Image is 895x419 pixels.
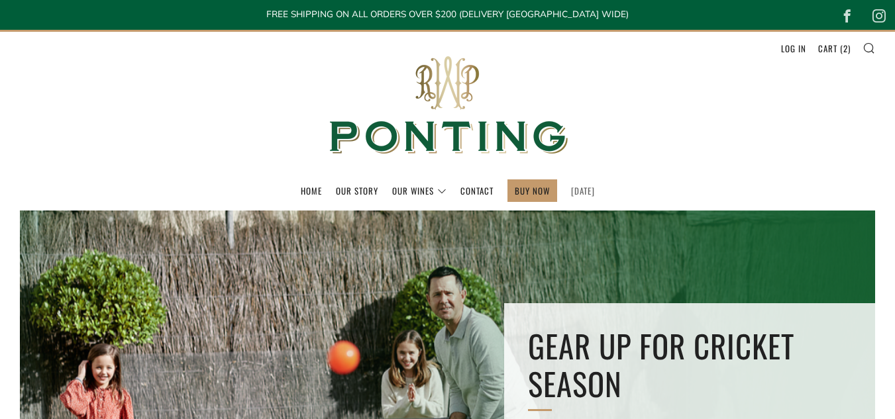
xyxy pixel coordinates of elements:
[460,180,494,201] a: Contact
[843,42,848,55] span: 2
[818,38,851,59] a: Cart (2)
[571,180,595,201] a: [DATE]
[781,38,806,59] a: Log in
[315,32,580,179] img: Ponting Wines
[301,180,322,201] a: Home
[392,180,447,201] a: Our Wines
[515,180,550,201] a: BUY NOW
[528,327,851,403] h2: GEAR UP FOR CRICKET SEASON
[336,180,378,201] a: Our Story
